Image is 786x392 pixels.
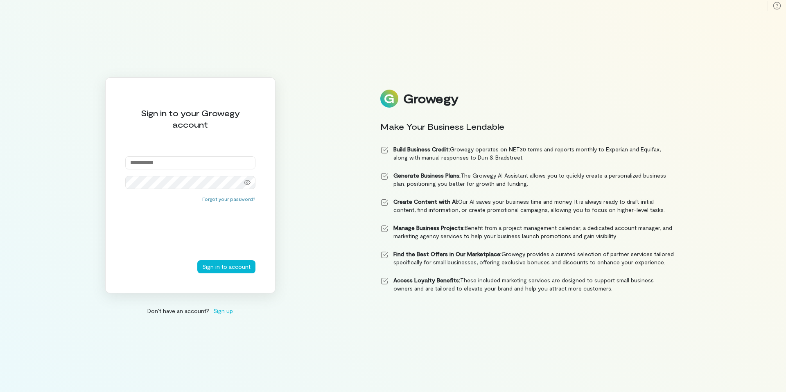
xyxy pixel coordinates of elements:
li: The Growegy AI Assistant allows you to quickly create a personalized business plan, positioning y... [380,171,674,188]
div: Sign in to your Growegy account [125,107,255,130]
div: Make Your Business Lendable [380,121,674,132]
strong: Access Loyalty Benefits: [393,277,460,284]
button: Forgot your password? [202,196,255,202]
button: Sign in to account [197,260,255,273]
img: Logo [380,90,398,108]
div: Don’t have an account? [105,306,276,315]
li: Benefit from a project management calendar, a dedicated account manager, and marketing agency ser... [380,224,674,240]
strong: Generate Business Plans: [393,172,461,179]
li: Growegy operates on NET30 terms and reports monthly to Experian and Equifax, along with manual re... [380,145,674,162]
div: Growegy [403,92,458,106]
strong: Create Content with AI: [393,198,458,205]
li: These included marketing services are designed to support small business owners and are tailored ... [380,276,674,293]
strong: Build Business Credit: [393,146,450,153]
strong: Find the Best Offers in Our Marketplace: [393,250,501,257]
span: Sign up [213,306,233,315]
li: Growegy provides a curated selection of partner services tailored specifically for small business... [380,250,674,266]
strong: Manage Business Projects: [393,224,465,231]
li: Our AI saves your business time and money. It is always ready to draft initial content, find info... [380,198,674,214]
